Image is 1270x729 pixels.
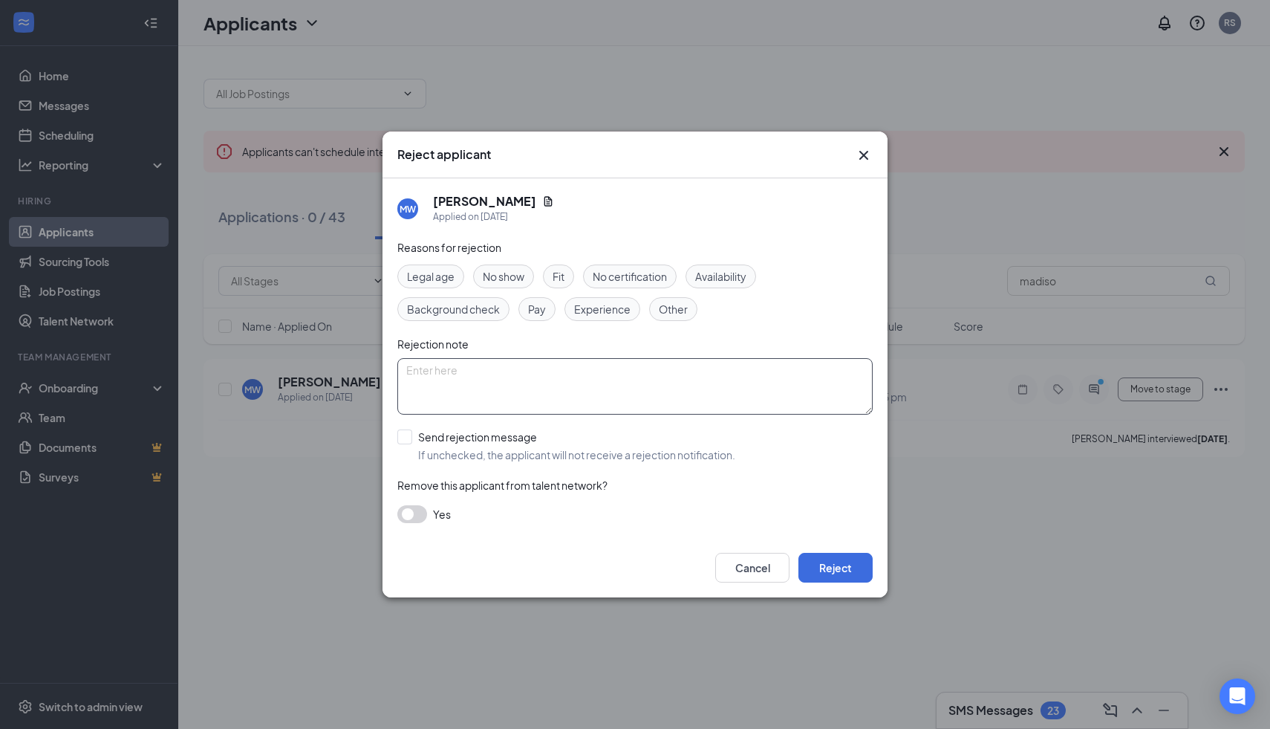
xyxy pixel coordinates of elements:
span: Yes [433,505,451,523]
span: Legal age [407,268,455,285]
h3: Reject applicant [397,146,491,163]
span: Availability [695,268,746,285]
div: Open Intercom Messenger [1219,678,1255,714]
span: Pay [528,301,546,317]
div: MW [400,203,416,216]
span: Fit [553,268,564,285]
button: Reject [798,553,873,583]
svg: Cross [855,146,873,164]
span: Background check [407,301,500,317]
div: Applied on [DATE] [433,210,554,224]
span: Rejection note [397,337,469,351]
h5: [PERSON_NAME] [433,193,536,210]
button: Close [855,146,873,164]
button: Cancel [715,553,789,583]
svg: Document [542,195,554,207]
span: Reasons for rejection [397,241,501,254]
span: Experience [574,301,631,317]
span: No show [483,268,524,285]
span: Remove this applicant from talent network? [397,479,608,492]
span: Other [659,301,688,317]
span: No certification [593,268,667,285]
